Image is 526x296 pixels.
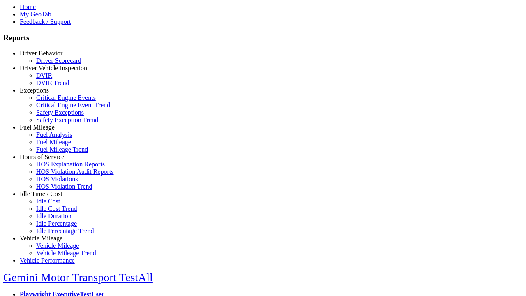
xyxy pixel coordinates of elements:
a: Fuel Mileage [20,124,55,131]
a: Fuel Analysis [36,131,72,138]
a: HOS Violations [36,176,78,183]
a: Driver Behavior [20,50,62,57]
a: Idle Percentage Trend [36,227,94,234]
a: DVIR Trend [36,79,69,86]
a: My GeoTab [20,11,51,18]
a: Fuel Mileage [36,139,71,146]
a: Gemini Motor Transport TestAll [3,271,153,284]
a: Idle Cost Trend [36,205,77,212]
a: Vehicle Performance [20,257,75,264]
a: Safety Exception Trend [36,116,98,123]
a: Vehicle Mileage [36,242,79,249]
a: Home [20,3,36,10]
a: HOS Violation Audit Reports [36,168,114,175]
a: Vehicle Mileage Trend [36,250,96,257]
a: Exceptions [20,87,49,94]
a: Critical Engine Event Trend [36,102,110,109]
a: DVIR [36,72,52,79]
a: Critical Engine Events [36,94,96,101]
a: Idle Time / Cost [20,190,62,197]
a: Vehicle Mileage [20,235,62,242]
a: HOS Violation Trend [36,183,92,190]
a: Driver Vehicle Inspection [20,65,87,72]
a: HOS Explanation Reports [36,161,105,168]
a: Idle Cost [36,198,60,205]
a: Idle Duration [36,213,72,220]
h3: Reports [3,33,523,42]
a: Driver Scorecard [36,57,81,64]
a: Hours of Service [20,153,64,160]
a: Fuel Mileage Trend [36,146,88,153]
a: Idle Percentage [36,220,77,227]
a: Feedback / Support [20,18,71,25]
a: Safety Exceptions [36,109,84,116]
